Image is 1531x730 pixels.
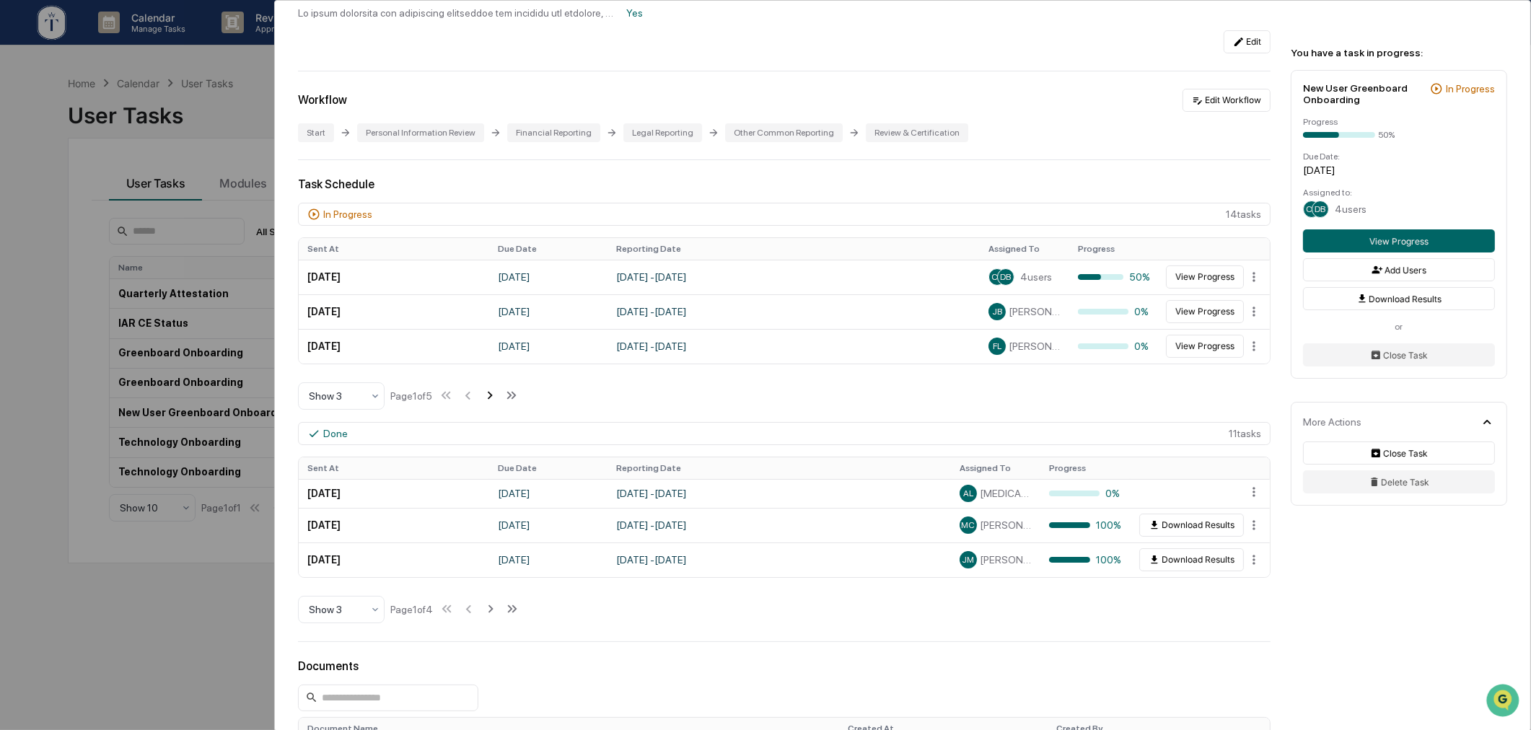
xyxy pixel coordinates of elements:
[29,283,91,298] span: Data Lookup
[102,318,175,330] a: Powered byPylon
[323,428,348,439] div: Done
[14,160,97,172] div: Past conversations
[1139,548,1244,571] button: Download Results
[298,7,615,19] div: Lo ipsum dolorsita con adipiscing elitseddoe tem incididu utl etdolore, magnaa enima min veni qui...
[9,250,99,276] a: 🖐️Preclearance
[49,110,237,125] div: Start new chat
[1069,238,1159,260] th: Progress
[1139,514,1244,537] button: Download Results
[1303,164,1495,176] div: [DATE]
[14,182,38,206] img: Cameron Burns
[105,258,116,269] div: 🗄️
[1078,306,1150,317] div: 0%
[623,123,702,142] div: Legal Reporting
[607,542,951,577] td: [DATE] - [DATE]
[1049,519,1121,531] div: 100%
[507,123,600,142] div: Financial Reporting
[489,508,607,542] td: [DATE]
[1306,204,1317,214] span: CE
[993,341,1001,351] span: FL
[607,294,980,329] td: [DATE] - [DATE]
[49,125,183,136] div: We're available if you need us!
[298,177,1271,191] div: Task Schedule
[298,203,1271,226] div: 14 task s
[1303,441,1495,465] button: Close Task
[866,123,968,142] div: Review & Certification
[1001,272,1012,282] span: DB
[1020,271,1052,283] span: 4 users
[298,659,1271,673] div: Documents
[1303,322,1495,332] div: or
[298,123,334,142] div: Start
[390,390,432,402] div: Page 1 of 5
[45,196,117,208] span: [PERSON_NAME]
[489,294,607,329] td: [DATE]
[1166,300,1244,323] button: View Progress
[119,256,179,271] span: Attestations
[489,238,607,260] th: Due Date
[29,256,93,271] span: Preclearance
[963,488,973,498] span: AL
[489,329,607,364] td: [DATE]
[14,258,26,269] div: 🖐️
[29,197,40,208] img: 1746055101610-c473b297-6a78-478c-a979-82029cc54cd1
[607,260,980,294] td: [DATE] - [DATE]
[299,479,489,508] td: [DATE]
[144,319,175,330] span: Pylon
[1315,204,1326,214] span: DB
[357,123,484,142] div: Personal Information Review
[1303,82,1424,105] div: New User Greenboard Onboarding
[1303,416,1361,428] div: More Actions
[1378,130,1395,140] div: 50%
[725,123,843,142] div: Other Common Reporting
[626,7,943,19] div: Yes
[489,479,607,508] td: [DATE]
[120,196,125,208] span: •
[1303,470,1495,493] button: Delete Task
[607,479,951,508] td: [DATE] - [DATE]
[1303,117,1495,127] div: Progress
[991,272,1003,282] span: CE
[299,238,489,260] th: Sent At
[992,307,1002,317] span: JB
[1049,554,1121,566] div: 100%
[1040,457,1130,479] th: Progress
[980,488,1032,499] span: [MEDICAL_DATA][PERSON_NAME]
[1166,265,1244,289] button: View Progress
[390,604,433,615] div: Page 1 of 4
[1009,340,1061,352] span: [PERSON_NAME]
[299,542,489,577] td: [DATE]
[607,457,951,479] th: Reporting Date
[1009,306,1061,317] span: [PERSON_NAME] [PERSON_NAME]
[14,285,26,296] div: 🔎
[980,519,1032,531] span: [PERSON_NAME]
[607,508,951,542] td: [DATE] - [DATE]
[1224,30,1271,53] button: Edit
[1303,343,1495,366] button: Close Task
[298,422,1271,445] div: 11 task s
[99,250,185,276] a: 🗄️Attestations
[128,196,157,208] span: [DATE]
[962,555,975,565] span: JM
[607,238,980,260] th: Reporting Date
[1049,488,1121,499] div: 0%
[489,542,607,577] td: [DATE]
[1078,340,1150,352] div: 0%
[607,329,980,364] td: [DATE] - [DATE]
[1303,258,1495,281] button: Add Users
[951,457,1040,479] th: Assigned To
[1183,89,1271,112] button: Edit Workflow
[1078,271,1150,283] div: 50%
[1303,229,1495,252] button: View Progress
[1303,151,1495,162] div: Due Date:
[1446,83,1495,94] div: In Progress
[14,110,40,136] img: 1746055101610-c473b297-6a78-478c-a979-82029cc54cd1
[299,294,489,329] td: [DATE]
[1303,287,1495,310] button: Download Results
[980,238,1069,260] th: Assigned To
[1335,203,1367,215] span: 4 users
[1166,335,1244,358] button: View Progress
[1485,682,1524,721] iframe: Open customer support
